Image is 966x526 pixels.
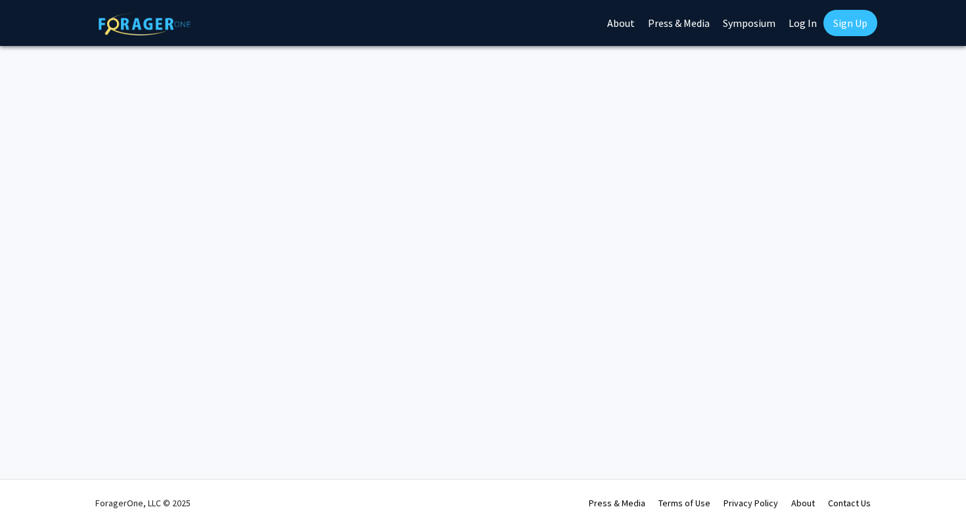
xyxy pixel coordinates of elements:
img: ForagerOne Logo [99,12,191,35]
a: Privacy Policy [724,497,778,509]
a: Sign Up [823,10,877,36]
a: Terms of Use [658,497,710,509]
a: Press & Media [589,497,645,509]
a: Contact Us [828,497,871,509]
div: ForagerOne, LLC © 2025 [95,480,191,526]
a: About [791,497,815,509]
